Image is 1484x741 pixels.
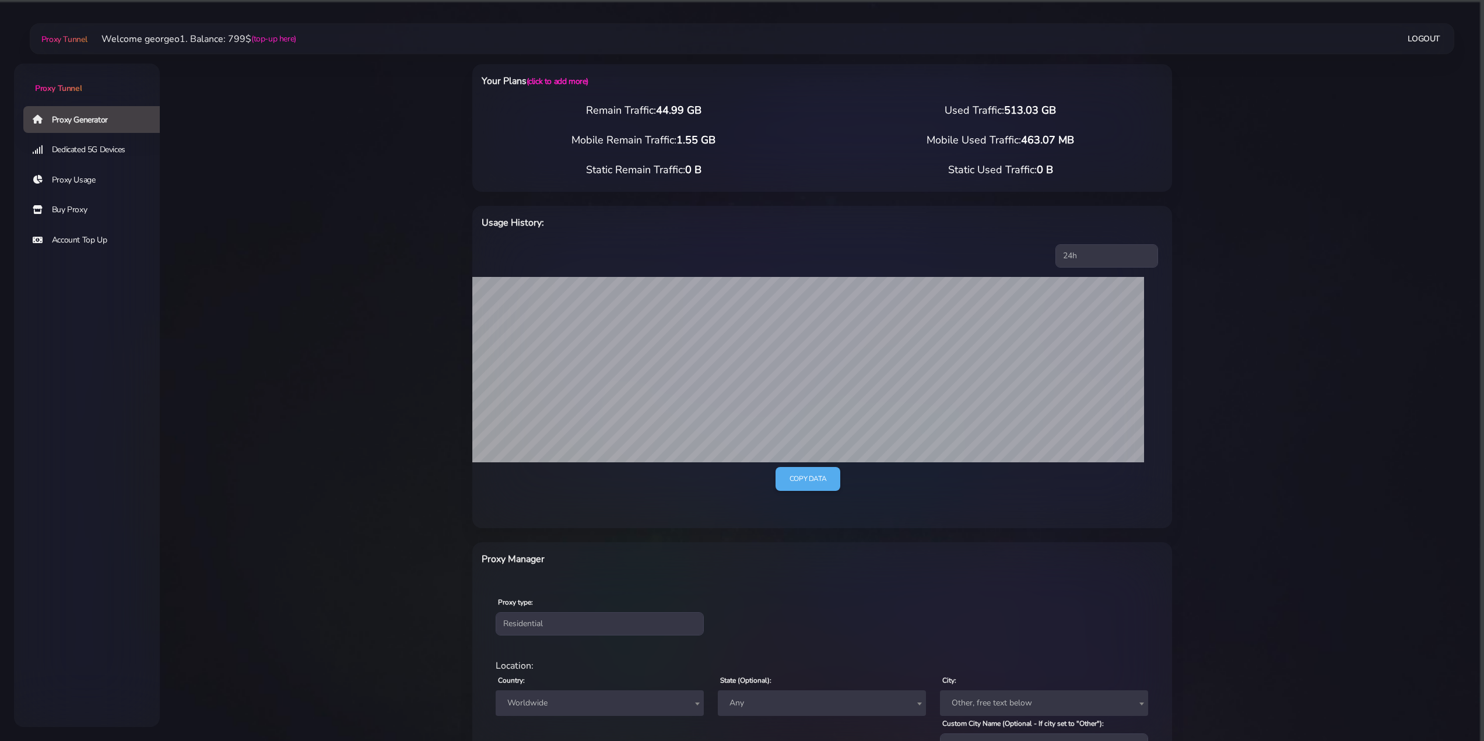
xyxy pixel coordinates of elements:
div: Static Used Traffic: [822,162,1179,178]
a: Account Top Up [23,227,169,254]
div: Mobile Remain Traffic: [465,132,822,148]
span: Proxy Tunnel [41,34,87,45]
span: 0 B [685,163,701,177]
li: Welcome georgeo1. Balance: 799$ [87,32,296,46]
iframe: Webchat Widget [1312,550,1469,726]
a: (top-up here) [251,33,296,45]
span: Any [718,690,926,716]
a: Proxy Tunnel [39,30,87,48]
span: Any [725,695,919,711]
div: Mobile Used Traffic: [822,132,1179,148]
h6: Your Plans [482,73,873,89]
label: State (Optional): [720,675,771,686]
div: Location: [489,659,1156,673]
span: 0 B [1037,163,1053,177]
span: Worldwide [503,695,697,711]
label: City: [942,675,956,686]
span: Other, free text below [947,695,1141,711]
span: 1.55 GB [676,133,715,147]
span: Proxy Tunnel [35,83,82,94]
span: 463.07 MB [1021,133,1074,147]
a: (click to add more) [527,76,588,87]
label: Custom City Name (Optional - If city set to "Other"): [942,718,1104,729]
label: Country: [498,675,525,686]
span: Worldwide [496,690,704,716]
a: Proxy Usage [23,167,169,194]
a: Logout [1408,28,1440,50]
div: Remain Traffic: [465,103,822,118]
a: Buy Proxy [23,196,169,223]
a: Proxy Generator [23,106,169,133]
div: Static Remain Traffic: [465,162,822,178]
h6: Proxy Manager [482,552,873,567]
label: Proxy type: [498,597,533,607]
a: Dedicated 5G Devices [23,136,169,163]
span: Other, free text below [940,690,1148,716]
a: Copy data [776,467,840,491]
h6: Usage History: [482,215,873,230]
span: 513.03 GB [1004,103,1056,117]
div: Used Traffic: [822,103,1179,118]
a: Proxy Tunnel [14,64,160,94]
span: 44.99 GB [656,103,701,117]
